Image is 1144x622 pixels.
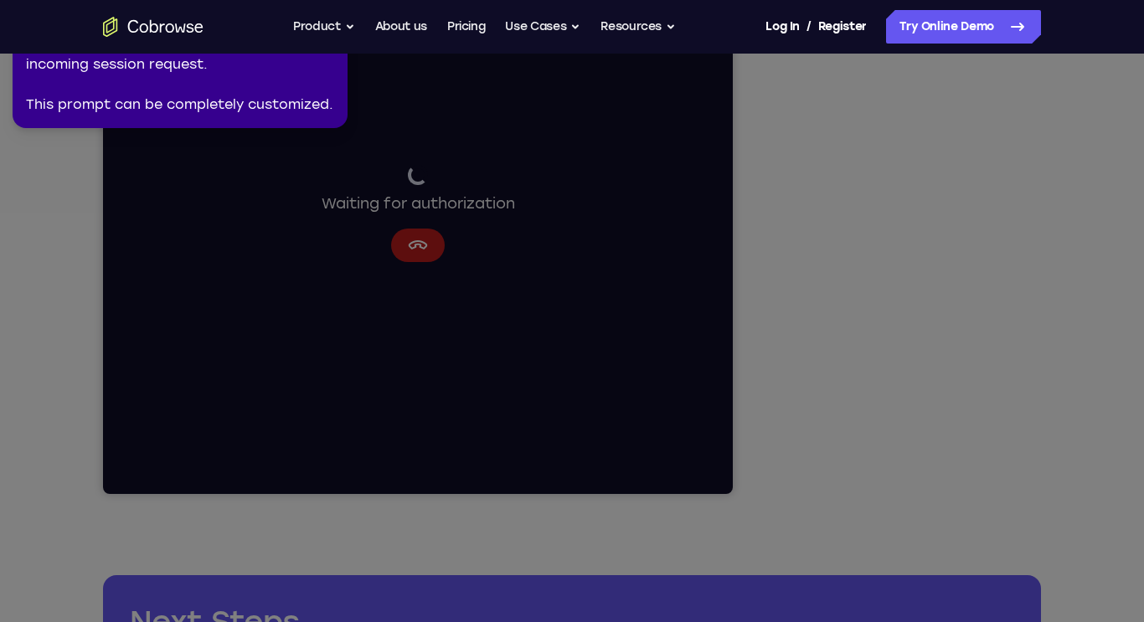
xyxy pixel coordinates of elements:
a: About us [375,10,427,44]
div: Waiting for authorization [219,232,412,282]
button: Product [293,10,355,44]
button: Use Cases [505,10,580,44]
div: The customer can Allow or Deny the incoming session request. This prompt can be completely custom... [26,34,334,115]
button: Resources [600,10,676,44]
a: Pricing [447,10,486,44]
a: Try Online Demo [886,10,1041,44]
a: Log In [765,10,799,44]
button: Cancel [288,296,342,329]
span: / [806,17,812,37]
a: Go to the home page [103,17,204,37]
a: Register [818,10,867,44]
